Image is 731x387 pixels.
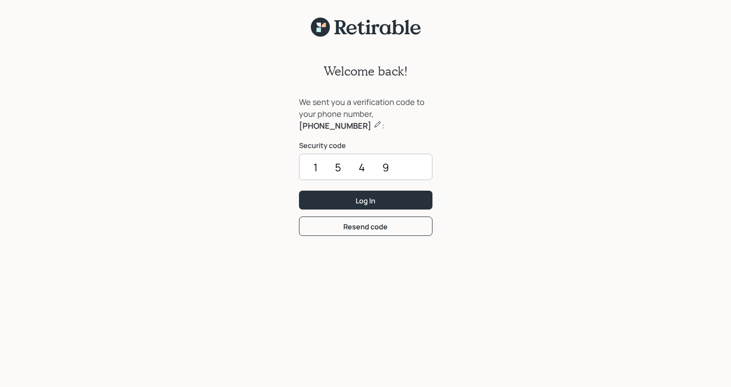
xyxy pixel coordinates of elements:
[299,191,432,210] button: Log In
[299,154,432,180] input: ••••
[299,120,371,131] b: [PHONE_NUMBER]
[356,196,375,206] div: Log In
[299,217,432,235] button: Resend code
[299,96,432,132] div: We sent you a verification code to your phone number, :
[299,141,432,150] label: Security code
[324,64,408,79] h2: Welcome back!
[343,222,388,231] div: Resend code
